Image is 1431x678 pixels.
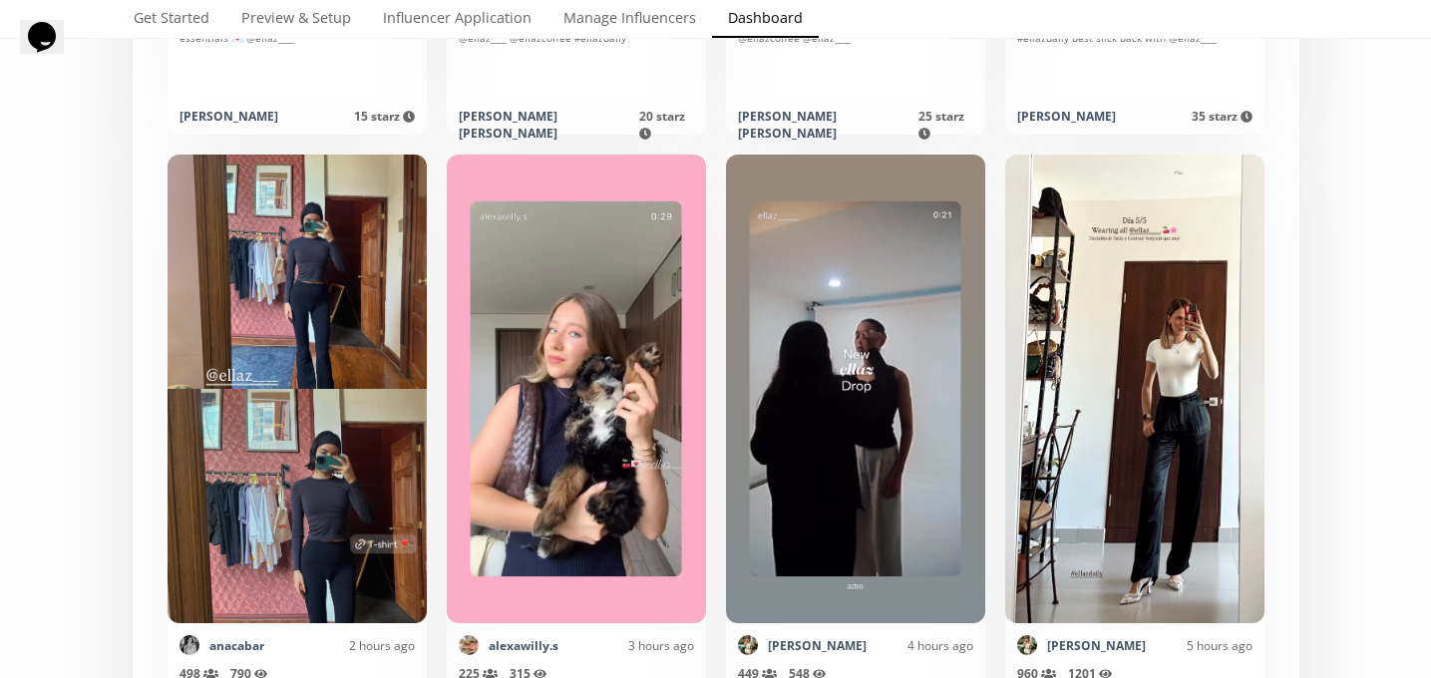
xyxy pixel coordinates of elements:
img: 487728424_1200575214988985_3808637150071984632_n.jpg [1017,635,1037,655]
div: [PERSON_NAME] [179,108,278,125]
span: 35 starz [1192,108,1252,125]
div: 5 hours ago [1146,637,1252,654]
a: anacabar [209,637,264,654]
a: alexawilly.s [489,637,558,654]
img: 522394916_18378589342127635_7761857583776801537_n.jpg [459,635,479,655]
img: 487728424_1200575214988985_3808637150071984632_n.jpg [738,635,758,655]
div: 2 hours ago [264,637,415,654]
div: [PERSON_NAME] [PERSON_NAME] [738,108,918,142]
a: [PERSON_NAME] [1047,637,1146,654]
span: 25 starz [918,108,964,142]
a: [PERSON_NAME] [768,637,867,654]
div: @ellazcoffee @ellaz____ [738,31,973,96]
div: [PERSON_NAME] [PERSON_NAME] [459,108,639,142]
iframe: chat widget [20,20,84,80]
span: 15 starz [354,108,415,125]
span: 20 starz [639,108,685,142]
div: 3 hours ago [558,637,694,654]
img: 503042650_18509479504061615_7750831166632322707_n.jpg [179,635,199,655]
div: #ellazdaily best slick back with @ellaz____ [1017,31,1252,96]
div: [PERSON_NAME] [1017,108,1116,125]
div: essentials 💌 @ellaz____ [179,31,415,96]
div: @ellaz____ @ellazcoffee #ellazdaily [459,31,694,96]
div: 4 hours ago [867,637,973,654]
